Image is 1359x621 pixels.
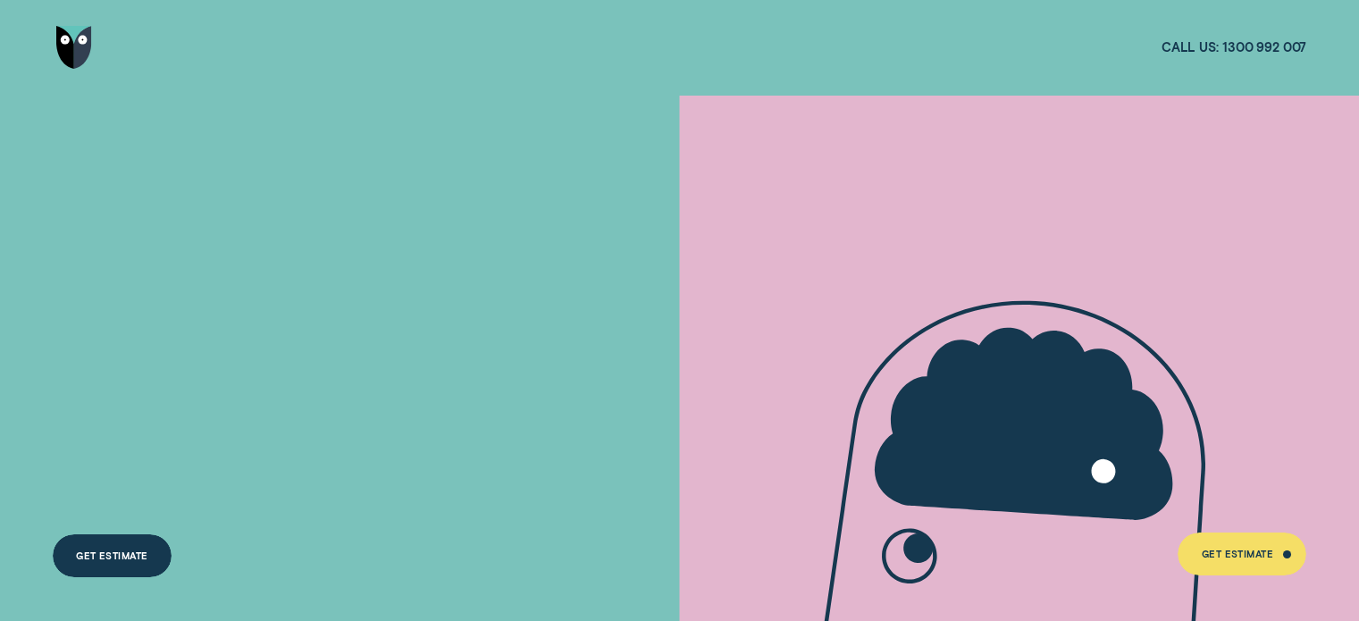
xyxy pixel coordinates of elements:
[1178,533,1306,575] a: Get Estimate
[53,534,172,577] a: Get Estimate
[53,220,466,419] h4: A LOAN THAT PUTS YOU IN CONTROL
[56,26,92,69] img: Wisr
[1222,39,1306,56] span: 1300 992 007
[1162,39,1219,56] span: Call us:
[1162,39,1306,56] a: Call us:1300 992 007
